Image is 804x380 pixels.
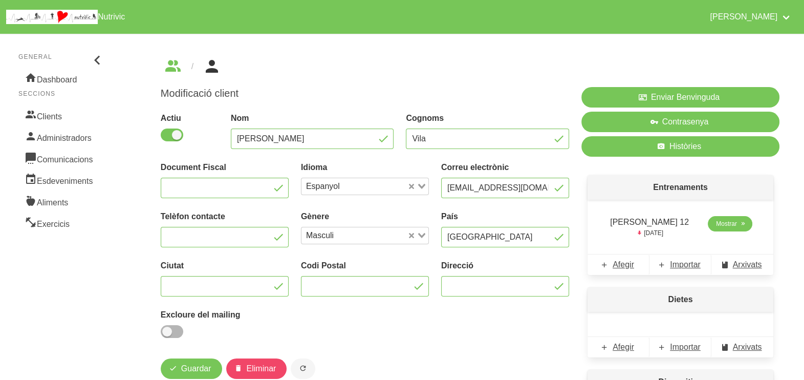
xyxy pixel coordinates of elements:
[161,309,289,321] label: Excloure del mailing
[670,341,701,353] span: Importar
[301,227,429,244] div: Search for option
[18,104,105,126] a: Clients
[708,216,752,231] a: Mostrar
[606,228,693,238] p: [DATE]
[613,341,634,353] span: Afegir
[441,161,569,174] label: Correu electrònic
[18,68,105,89] a: Dashboard
[711,337,773,357] a: Arxivats
[588,255,649,275] a: Afegir
[161,210,289,223] label: Telèfon contacte
[226,358,287,379] button: Eliminar
[670,259,701,271] span: Importar
[301,260,429,272] label: Codi Postal
[409,183,414,191] button: Clear Selected
[18,126,105,147] a: Administradors
[18,147,105,169] a: Comunicacions
[613,259,634,271] span: Afegir
[406,112,569,124] label: Cognoms
[588,175,773,200] p: Entrenaments
[733,259,762,271] span: Arxivats
[301,178,429,195] div: Search for option
[231,112,394,124] label: Nom
[704,4,798,30] a: [PERSON_NAME]
[581,136,779,157] a: Històries
[662,116,709,128] span: Contrasenya
[733,341,762,353] span: Arxivats
[301,210,429,223] label: Gènere
[441,260,569,272] label: Direcció
[161,87,569,100] h1: Modificació client
[669,140,701,153] span: Històries
[581,112,779,132] button: Contrasenya
[600,212,699,242] td: [PERSON_NAME] 12
[649,337,711,357] a: Importar
[303,180,342,193] span: Espanyol
[301,161,429,174] label: Idioma
[161,358,222,379] button: Guardar
[588,287,773,312] p: Dietes
[303,229,336,242] span: Masculi
[18,89,105,98] p: Seccions
[651,91,720,103] span: Enviar Benvinguda
[18,191,105,212] a: Aliments
[588,337,649,357] a: Afegir
[6,10,98,24] img: company_logo
[161,58,779,75] nav: breadcrumbs
[581,87,779,108] button: Enviar Benvinguda
[343,180,406,193] input: Search for option
[441,210,569,223] label: País
[649,255,711,275] a: Importar
[18,52,105,61] p: General
[716,219,737,228] span: Mostrar
[711,255,773,275] a: Arxivats
[409,232,414,240] button: Clear Selected
[181,363,211,375] span: Guardar
[18,212,105,234] a: Exercicis
[337,229,406,242] input: Search for option
[161,161,289,174] label: Document Fiscal
[18,169,105,191] a: Esdeveniments
[161,260,289,272] label: Ciutat
[247,363,276,375] span: Eliminar
[161,112,219,124] label: Actiu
